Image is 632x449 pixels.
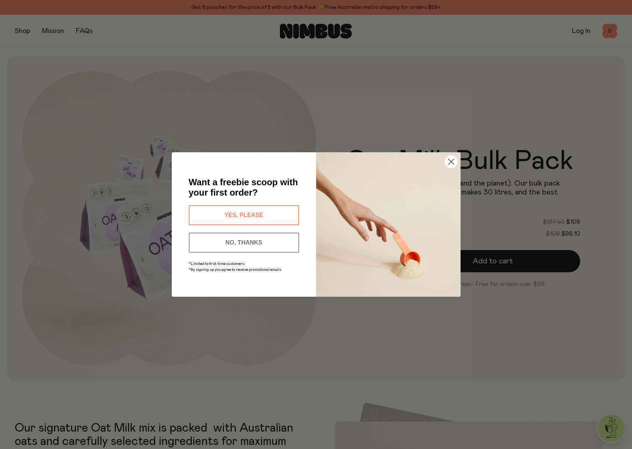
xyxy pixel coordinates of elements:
span: Want a freebie scoop with your first order? [189,177,298,197]
img: c0d45117-8e62-4a02-9742-374a5db49d45.jpeg [316,152,461,297]
span: *Limited to first-time customers [189,262,244,266]
button: NO, THANKS [189,233,299,253]
span: *By signing up you agree to receive promotional emails [189,268,281,272]
button: YES, PLEASE [189,205,299,225]
button: Close dialog [445,155,458,168]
